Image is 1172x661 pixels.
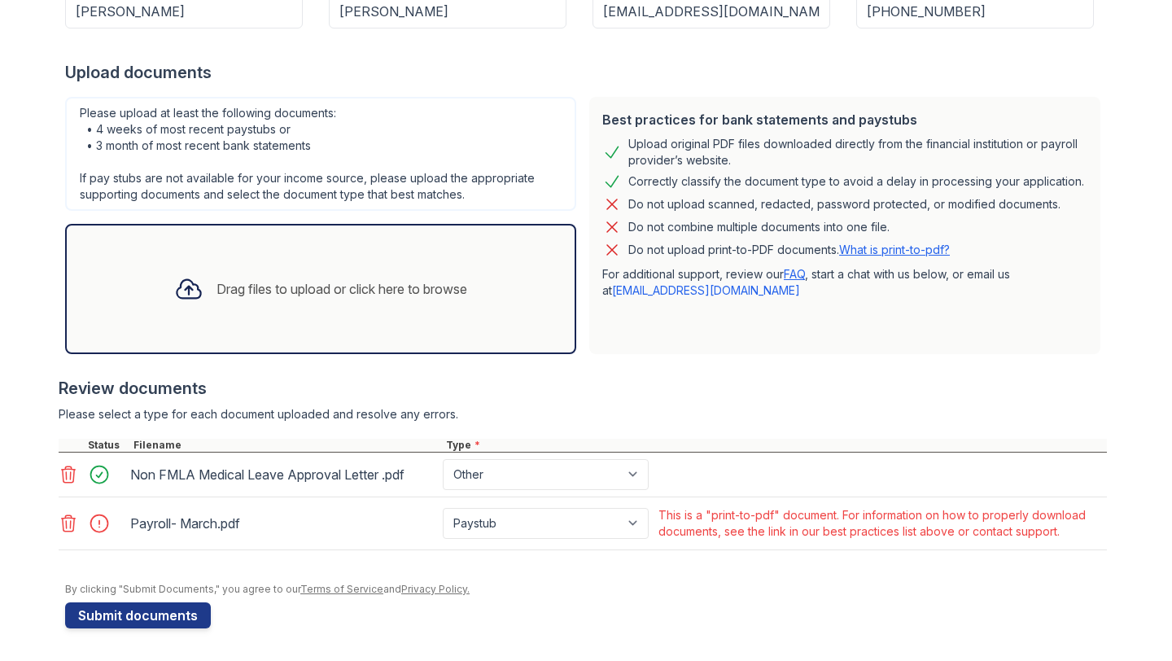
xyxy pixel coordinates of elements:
[602,110,1087,129] div: Best practices for bank statements and paystubs
[65,97,576,211] div: Please upload at least the following documents: • 4 weeks of most recent paystubs or • 3 month of...
[784,267,805,281] a: FAQ
[59,377,1107,400] div: Review documents
[839,243,950,256] a: What is print-to-pdf?
[85,439,130,452] div: Status
[628,136,1087,169] div: Upload original PDF files downloaded directly from the financial institution or payroll provider’...
[130,462,436,488] div: Non FMLA Medical Leave Approval Letter .pdf
[65,61,1107,84] div: Upload documents
[59,406,1107,422] div: Please select a type for each document uploaded and resolve any errors.
[300,583,383,595] a: Terms of Service
[65,583,1107,596] div: By clicking "Submit Documents," you agree to our and
[628,242,950,258] p: Do not upload print-to-PDF documents.
[65,602,211,628] button: Submit documents
[628,217,890,237] div: Do not combine multiple documents into one file.
[628,195,1060,214] div: Do not upload scanned, redacted, password protected, or modified documents.
[130,439,443,452] div: Filename
[401,583,470,595] a: Privacy Policy.
[443,439,1107,452] div: Type
[658,507,1104,540] div: This is a "print-to-pdf" document. For information on how to properly download documents, see the...
[216,279,467,299] div: Drag files to upload or click here to browse
[602,266,1087,299] p: For additional support, review our , start a chat with us below, or email us at
[130,510,436,536] div: Payroll- March.pdf
[612,283,800,297] a: [EMAIL_ADDRESS][DOMAIN_NAME]
[628,172,1084,191] div: Correctly classify the document type to avoid a delay in processing your application.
